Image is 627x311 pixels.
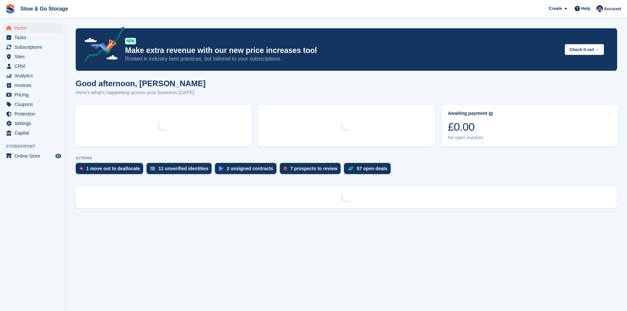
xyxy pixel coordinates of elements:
a: 7 prospects to review [280,163,344,177]
a: menu [3,42,62,52]
span: Online Store [14,151,54,161]
span: Help [581,5,590,12]
a: menu [3,62,62,71]
img: stora-icon-8386f47178a22dfd0bd8f6a31ec36ba5ce8667c1dd55bd0f319d3a0aa187defe.svg [5,4,15,14]
a: menu [3,128,62,138]
img: move_outs_to_deallocate_icon-f764333ba52eb49d3ac5e1228854f67142a1ed5810a6f6cc68b1a99e826820c5.svg [80,167,83,170]
p: Rooted in industry best practices, but tailored to your subscriptions. [125,55,560,63]
img: Rob Good-Stephenson [596,5,603,12]
a: menu [3,33,62,42]
img: verify_identity-adf6edd0f0f0b5bbfe63781bf79b02c33cf7c696d77639b501bdc392416b5a36.svg [150,167,155,170]
h1: Good afternoon, [PERSON_NAME] [76,79,206,88]
div: £0.00 [448,120,493,134]
span: Capital [14,128,54,138]
a: menu [3,71,62,80]
span: Subscriptions [14,42,54,52]
span: Create [549,5,562,12]
a: 1 move out to deallocate [76,163,146,177]
span: Tasks [14,33,54,42]
a: 57 open deals [344,163,394,177]
span: CRM [14,62,54,71]
div: 57 open deals [357,166,387,171]
a: 2 unsigned contracts [215,163,280,177]
p: Make extra revenue with our new price increases tool [125,46,560,55]
a: menu [3,119,62,128]
a: menu [3,151,62,161]
span: Sites [14,52,54,61]
img: prospect-51fa495bee0391a8d652442698ab0144808aea92771e9ea1ae160a38d050c398.svg [284,167,287,170]
a: menu [3,52,62,61]
a: menu [3,100,62,109]
div: No open invoices [448,135,493,141]
a: Awaiting payment £0.00 No open invoices [441,105,618,146]
div: 11 unverified identities [158,166,208,171]
a: menu [3,23,62,33]
img: deal-1b604bf984904fb50ccaf53a9ad4b4a5d6e5aea283cecdc64d6e3604feb123c2.svg [348,166,353,171]
div: 2 unsigned contracts [227,166,273,171]
span: Coupons [14,100,54,109]
span: Account [604,6,621,12]
span: Analytics [14,71,54,80]
span: Settings [14,119,54,128]
img: price-adjustments-announcement-icon-8257ccfd72463d97f412b2fc003d46551f7dbcb40ab6d574587a9cd5c0d94... [79,27,125,64]
a: Preview store [54,152,62,160]
span: Protection [14,109,54,118]
span: Pricing [14,90,54,99]
div: 7 prospects to review [290,166,337,171]
div: 1 move out to deallocate [86,166,140,171]
a: menu [3,81,62,90]
a: Stow & Go Storage [18,3,71,14]
a: 11 unverified identities [146,163,215,177]
div: Awaiting payment [448,111,487,116]
a: menu [3,109,62,118]
a: menu [3,90,62,99]
div: NEW [125,38,136,44]
img: contract_signature_icon-13c848040528278c33f63329250d36e43548de30e8caae1d1a13099fd9432cc5.svg [219,167,223,170]
span: Home [14,23,54,33]
p: ACTIONS [76,156,617,160]
span: Storefront [6,143,65,150]
button: Check it out → [565,44,604,55]
img: icon-info-grey-7440780725fd019a000dd9b08b2336e03edf1995a4989e88bcd33f0948082b44.svg [489,112,493,116]
span: Invoices [14,81,54,90]
p: Here's what's happening across your business [DATE] [76,89,206,96]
